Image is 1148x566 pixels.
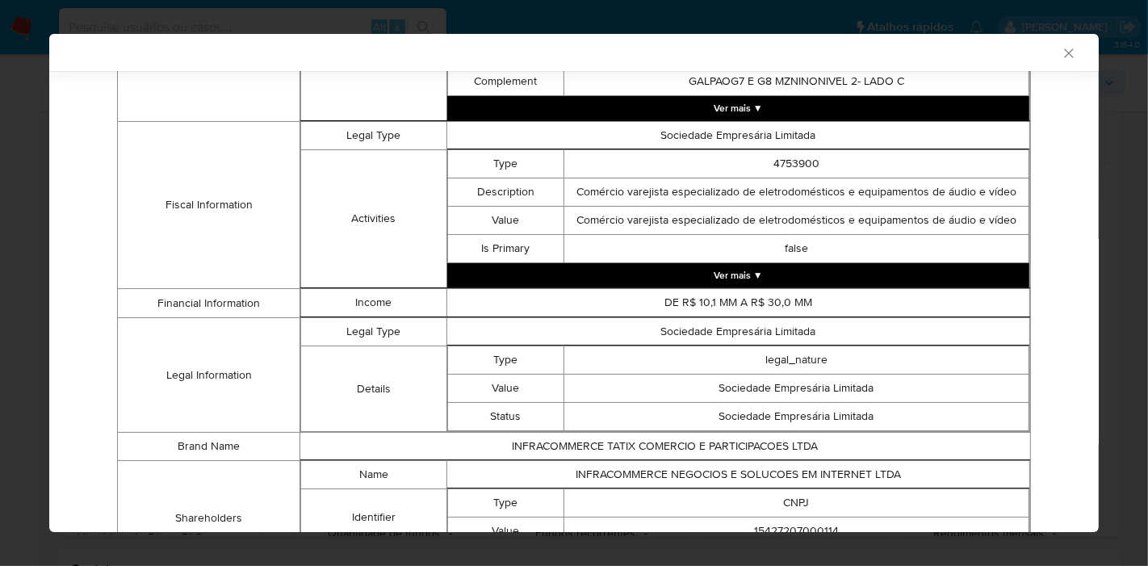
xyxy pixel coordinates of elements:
button: Expand array [447,96,1029,120]
td: GALPAOG7 E G8 MZNINONIVEL 2- LADO C [564,68,1029,96]
td: Value [447,375,564,403]
td: Description [447,178,564,207]
td: Complement [447,68,564,96]
td: Is Primary [447,235,564,263]
div: closure-recommendation-modal [49,34,1099,532]
button: Expand array [447,263,1029,287]
td: Comércio varejista especializado de eletrodomésticos e equipamentos de áudio e vídeo [564,207,1029,235]
td: Value [447,207,564,235]
td: DE R$ 10,1 MM A R$ 30,0 MM [446,289,1029,317]
td: Status [447,403,564,431]
button: Fechar a janela [1061,45,1075,60]
td: 15427207000114 [564,518,1029,546]
td: Financial Information [118,289,300,318]
td: Value [447,518,564,546]
td: INFRACOMMERCE TATIX COMERCIO E PARTICIPACOES LTDA [300,433,1031,461]
td: false [564,235,1029,263]
td: Sociedade Empresária Limitada [564,403,1029,431]
td: Fiscal Information [118,122,300,289]
td: Name [301,461,447,489]
td: Activities [301,150,447,288]
td: Brand Name [118,433,300,461]
td: Comércio varejista especializado de eletrodomésticos e equipamentos de áudio e vídeo [564,178,1029,207]
td: Type [447,489,564,518]
td: Type [447,150,564,178]
td: Legal Type [301,318,447,346]
td: Legal Information [118,318,300,433]
td: Sociedade Empresária Limitada [446,122,1029,150]
td: Sociedade Empresária Limitada [446,318,1029,346]
td: Income [301,289,447,317]
td: Sociedade Empresária Limitada [564,375,1029,403]
td: INFRACOMMERCE NEGOCIOS E SOLUCOES EM INTERNET LTDA [446,461,1029,489]
td: Details [301,346,447,432]
td: legal_nature [564,346,1029,375]
td: Legal Type [301,122,447,150]
td: CNPJ [564,489,1029,518]
td: Type [447,346,564,375]
td: 4753900 [564,150,1029,178]
td: Identifier [301,489,447,547]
